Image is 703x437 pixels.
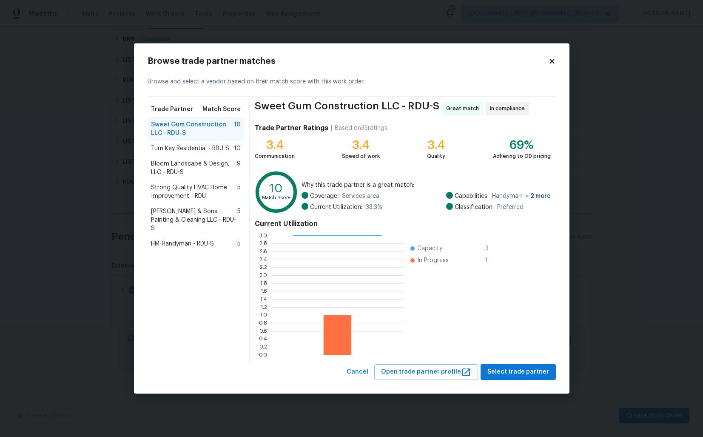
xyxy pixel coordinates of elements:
[374,364,478,380] button: Open trade partner profile
[255,220,550,228] h4: Current Utilization
[259,337,267,342] text: 0.4
[255,152,295,160] div: Communication
[485,244,499,253] span: 3
[310,192,339,200] span: Coverage:
[260,281,267,286] text: 1.8
[492,192,551,200] span: Handyman
[328,124,335,132] div: |
[342,141,380,149] div: 3.4
[347,367,368,377] span: Cancel
[485,256,499,265] span: 1
[260,313,267,318] text: 1.0
[525,193,551,199] span: + 2 more
[493,152,551,160] div: Adhering to OD pricing
[259,328,267,334] text: 0.6
[259,320,267,326] text: 0.8
[481,364,556,380] button: Select trade partner
[148,57,548,66] h2: Browse trade partner matches
[151,207,238,233] span: [PERSON_NAME] & Sons Painting & Cleaning LLC - RDU-S
[342,192,379,200] span: Services area
[151,144,229,153] span: Turn Key Residential - RDU-S
[234,120,241,137] span: 10
[259,273,267,278] text: 2.0
[417,256,449,265] span: In Progress
[151,105,193,114] span: Trade Partner
[417,244,442,253] span: Capacity
[427,152,445,160] div: Quality
[151,183,238,200] span: Strong Quality HVAC Home Improvement - RDU
[455,192,489,200] span: Capabilities:
[427,141,445,149] div: 3.4
[493,141,551,149] div: 69%
[234,144,241,153] span: 10
[490,104,528,113] span: In compliance
[262,196,291,200] text: Match Score
[366,203,382,211] span: 33.3 %
[151,120,234,137] span: Sweet Gum Construction LLC - RDU-S
[261,289,267,294] text: 1.6
[237,240,241,248] span: 5
[497,203,524,211] span: Preferred
[151,240,214,248] span: HM-Handyman - RDU-S
[237,183,241,200] span: 5
[260,297,267,302] text: 1.4
[259,233,267,238] text: 3.0
[261,305,267,310] text: 1.2
[259,257,267,262] text: 2.4
[342,152,380,160] div: Speed of work
[255,124,328,132] h4: Trade Partner Ratings
[335,124,387,132] div: Based on 35 ratings
[255,102,439,115] span: Sweet Gum Construction LLC - RDU-S
[260,249,267,254] text: 2.6
[455,203,494,211] span: Classification:
[148,67,556,97] div: Browse and select a vendor based on their match score with this work order.
[255,141,295,149] div: 3.4
[487,367,549,377] span: Select trade partner
[260,265,267,270] text: 2.2
[202,105,241,114] span: Match Score
[259,352,267,357] text: 0.0
[310,203,362,211] span: Current Utilization:
[302,181,551,189] span: Why this trade partner is a great match:
[343,364,372,380] button: Cancel
[237,160,241,177] span: 9
[237,207,241,233] span: 5
[259,241,267,246] text: 2.8
[259,344,267,349] text: 0.2
[151,160,237,177] span: Bloom Landscape & Design, LLC - RDU-S
[446,104,482,113] span: Great match
[381,367,471,377] span: Open trade partner profile
[270,183,283,194] text: 10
